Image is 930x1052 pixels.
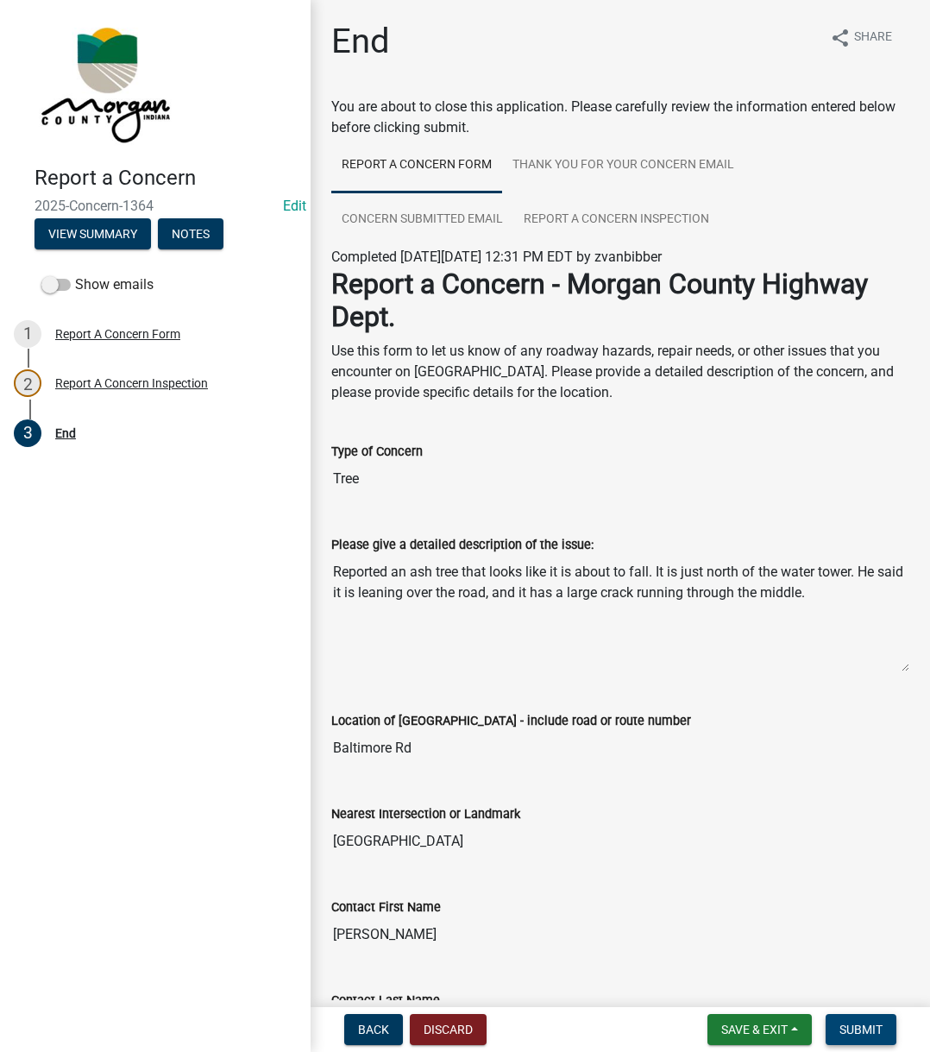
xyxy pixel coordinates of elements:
span: Back [358,1023,389,1036]
textarea: Reported an ash tree that looks like it is about to fall. It is just north of the water tower. He... [331,555,909,672]
h1: End [331,21,390,62]
button: View Summary [35,218,151,249]
span: 2025-Concern-1364 [35,198,276,214]
strong: Report a Concern - Morgan County Highway Dept. [331,268,868,333]
button: Save & Exit [707,1014,812,1045]
span: Share [854,28,892,48]
label: Contact First Name [331,902,441,914]
a: Concern Submitted Email [331,192,513,248]
span: Save & Exit [721,1023,788,1036]
div: End [55,427,76,439]
label: Type of Concern [331,446,423,458]
a: Report A Concern Inspection [513,192,719,248]
wm-modal-confirm: Summary [35,228,151,242]
i: share [830,28,851,48]
label: Please give a detailed description of the issue: [331,539,594,551]
a: Thank You for Your Concern Email [502,138,745,193]
div: 3 [14,419,41,447]
button: Notes [158,218,223,249]
div: 1 [14,320,41,348]
div: Report A Concern Form [55,328,180,340]
wm-modal-confirm: Notes [158,228,223,242]
img: Morgan County, Indiana [35,18,173,148]
label: Show emails [41,274,154,295]
label: Contact Last Name [331,995,440,1007]
h4: Report a Concern [35,166,297,191]
label: Location of [GEOGRAPHIC_DATA] - include road or route number [331,715,691,728]
button: Back [344,1014,403,1045]
a: Report A Concern Form [331,138,502,193]
div: 2 [14,369,41,397]
div: Report A Concern Inspection [55,377,208,389]
label: Nearest Intersection or Landmark [331,809,520,821]
p: Use this form to let us know of any roadway hazards, repair needs, or other issues that you encou... [331,341,909,403]
button: Discard [410,1014,487,1045]
a: Edit [283,198,306,214]
span: Completed [DATE][DATE] 12:31 PM EDT by zvanbibber [331,249,662,265]
button: Submit [826,1014,896,1045]
button: shareShare [816,21,906,54]
span: Submit [839,1023,883,1036]
wm-modal-confirm: Edit Application Number [283,198,306,214]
